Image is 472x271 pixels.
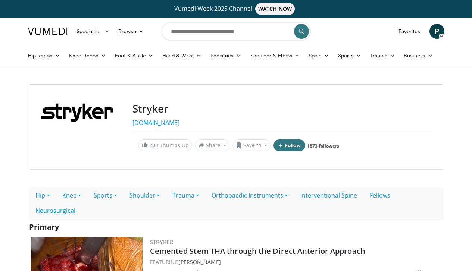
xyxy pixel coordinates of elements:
a: Orthopaedic Instruments [205,188,294,203]
a: Knee [56,188,87,203]
a: Cemented Stem THA through the Direct Anterior Approach [150,246,365,256]
a: Stryker [150,238,174,246]
a: 1873 followers [307,143,339,149]
h3: Stryker [132,103,432,115]
button: Share [195,139,230,151]
a: Trauma [366,48,400,63]
a: Sports [87,188,123,203]
a: 203 Thumbs Up [138,139,192,151]
span: WATCH NOW [255,3,295,15]
input: Search topics, interventions [162,22,311,40]
a: Hip Recon [24,48,65,63]
a: Specialties [72,24,114,39]
a: Shoulder & Elbow [246,48,304,63]
a: Browse [114,24,148,39]
a: [DOMAIN_NAME] [132,119,179,127]
span: Primary [29,222,59,232]
a: Sports [334,48,366,63]
button: Follow [273,139,306,151]
a: Spine [304,48,334,63]
a: Foot & Ankle [110,48,158,63]
a: [PERSON_NAME] [178,258,221,265]
a: Neurosurgical [29,203,82,218]
a: Favorites [394,24,425,39]
button: Save to [232,139,271,151]
a: P [429,24,444,39]
a: Hand & Wrist [158,48,206,63]
a: Hip [29,188,56,203]
a: Knee Recon [65,48,110,63]
a: Interventional Spine [294,188,363,203]
a: Vumedi Week 2025 ChannelWATCH NOW [29,3,443,15]
span: 203 [149,142,158,149]
a: Shoulder [123,188,166,203]
a: Fellows [363,188,397,203]
a: Trauma [166,188,205,203]
a: Pediatrics [206,48,246,63]
a: Business [399,48,437,63]
div: FEATURING [150,258,442,266]
img: VuMedi Logo [28,28,68,35]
